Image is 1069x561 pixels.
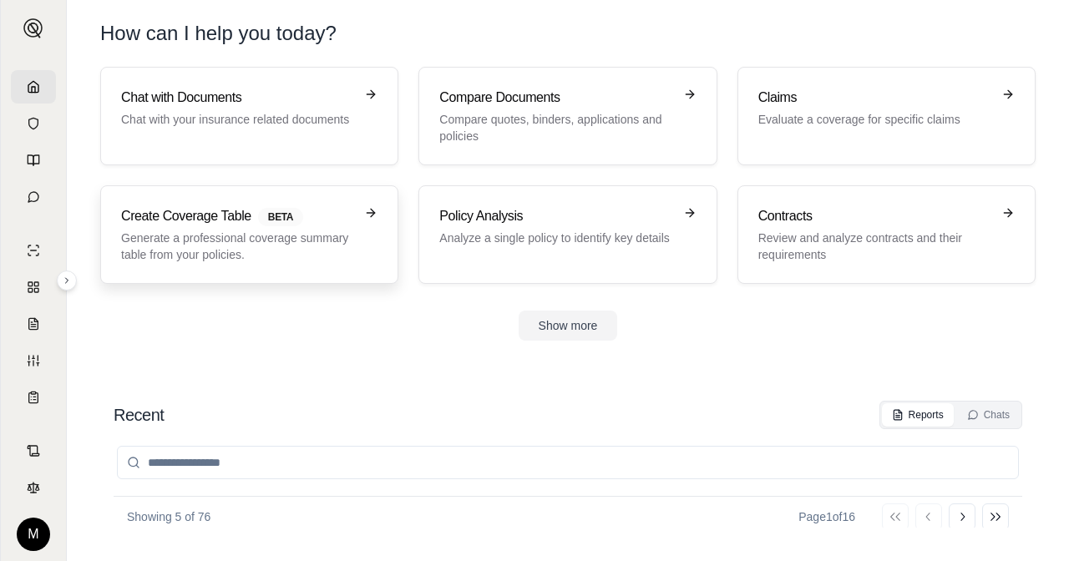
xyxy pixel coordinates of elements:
button: Show more [519,311,618,341]
h2: Recent [114,403,164,427]
p: Showing 5 of 76 [127,508,210,525]
a: Single Policy [11,234,56,267]
p: Compare quotes, binders, applications and policies [439,111,672,144]
h3: Chat with Documents [121,88,354,108]
a: Contract Analysis [11,434,56,467]
a: Policy AnalysisAnalyze a single policy to identify key details [418,185,717,284]
button: Expand sidebar [57,270,77,291]
p: Chat with your insurance related documents [121,111,354,128]
button: Expand sidebar [17,12,50,45]
h3: Create Coverage Table [121,206,354,226]
p: Evaluate a coverage for specific claims [758,111,991,128]
h3: Contracts [758,206,991,226]
div: Chats [967,408,1010,422]
span: BETA [258,208,303,226]
h1: How can I help you today? [100,20,1036,47]
a: Prompt Library [11,144,56,177]
img: Expand sidebar [23,18,43,38]
div: Page 1 of 16 [798,508,855,525]
a: Home [11,70,56,104]
a: Documents Vault [11,107,56,140]
div: M [17,518,50,551]
p: Analyze a single policy to identify key details [439,230,672,246]
a: Coverage Table [11,381,56,414]
a: ContractsReview and analyze contracts and their requirements [737,185,1036,284]
a: Chat with DocumentsChat with your insurance related documents [100,67,398,165]
a: Compare DocumentsCompare quotes, binders, applications and policies [418,67,717,165]
a: Legal Search Engine [11,471,56,504]
h3: Compare Documents [439,88,672,108]
a: Create Coverage TableBETAGenerate a professional coverage summary table from your policies. [100,185,398,284]
a: ClaimsEvaluate a coverage for specific claims [737,67,1036,165]
h3: Claims [758,88,991,108]
div: Reports [892,408,944,422]
p: Generate a professional coverage summary table from your policies. [121,230,354,263]
a: Claim Coverage [11,307,56,341]
p: Review and analyze contracts and their requirements [758,230,991,263]
a: Custom Report [11,344,56,377]
a: Chat [11,180,56,214]
button: Reports [882,403,954,427]
a: Policy Comparisons [11,270,56,304]
h3: Policy Analysis [439,206,672,226]
button: Chats [957,403,1020,427]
